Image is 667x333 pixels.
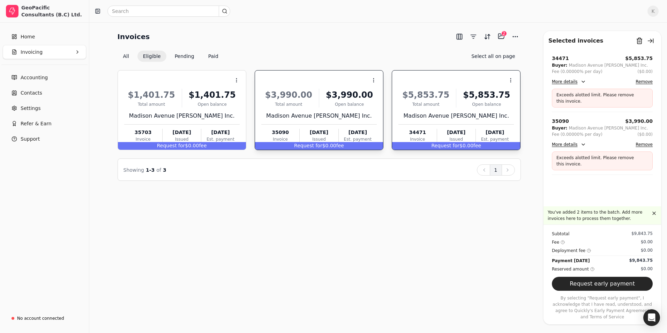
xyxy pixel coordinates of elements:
[118,51,224,62] div: Invoice filter options
[501,31,507,36] div: 2
[552,295,653,320] p: By selecting "Request early payment", I acknowledge that I have read, understood, and agree to Qu...
[398,112,514,120] div: Madison Avenue [PERSON_NAME] Inc.
[146,167,155,173] span: 1 - 3
[625,118,653,125] button: $3,990.00
[107,6,230,17] input: Search
[3,117,86,131] button: Refer & Earn
[124,89,179,101] div: $1,401.75
[490,164,502,176] button: 1
[473,143,481,148] span: fee
[201,129,239,136] div: [DATE]
[294,143,322,148] span: Request for
[118,142,246,150] div: $0.00
[123,167,144,173] span: Showing
[203,51,224,62] button: Paid
[169,51,200,62] button: Pending
[201,136,239,142] div: Est. payment
[398,136,436,142] div: Invoice
[339,129,377,136] div: [DATE]
[261,136,299,142] div: Invoice
[124,136,162,142] div: Invoice
[3,312,86,325] a: No account connected
[552,77,586,86] button: More details
[643,309,660,326] div: Open Intercom Messenger
[3,86,86,100] a: Contacts
[3,132,86,146] button: Support
[647,6,659,17] button: K
[552,277,653,291] button: Request early payment
[300,129,338,136] div: [DATE]
[261,89,316,101] div: $3,990.00
[437,129,475,136] div: [DATE]
[322,89,377,101] div: $3,990.00
[482,31,493,42] button: Sort
[552,247,591,254] div: Deployment fee
[552,55,569,62] div: 34471
[3,71,86,84] a: Accounting
[629,257,653,264] div: $9,843.75
[322,101,377,108] div: Open balance
[459,89,514,101] div: $5,853.75
[552,257,590,264] div: Payment [DATE]
[548,37,603,45] div: Selected invoices
[124,129,162,136] div: 35703
[556,155,638,167] p: Exceeds alotted limit. Please remove this invoice.
[156,167,161,173] span: of
[21,49,43,56] span: Invoicing
[21,120,52,127] span: Refer & Earn
[339,136,377,142] div: Est. payment
[398,129,436,136] div: 34471
[569,62,648,68] div: Madison Avenue [PERSON_NAME] Inc.
[552,131,602,138] div: Fee (0.00000% per day)
[476,136,514,142] div: Est. payment
[431,143,459,148] span: Request for
[641,239,653,245] div: $0.00
[199,143,207,148] span: fee
[552,118,569,125] div: 35090
[476,129,514,136] div: [DATE]
[163,129,201,136] div: [DATE]
[548,209,650,222] p: You've added 2 items to the batch. Add more invoices here to process them together.
[637,68,653,75] button: ($0.00)
[552,266,594,273] div: Reserved amount
[118,31,150,42] h2: Invoices
[261,112,377,120] div: Madison Avenue [PERSON_NAME] Inc.
[641,247,653,253] div: $0.00
[510,31,521,42] button: More
[255,142,383,150] div: $0.00
[398,89,453,101] div: $5,853.75
[21,74,48,81] span: Accounting
[261,101,316,108] div: Total amount
[466,51,520,62] button: Select all on page
[637,131,653,138] button: ($0.00)
[336,143,344,148] span: fee
[556,92,638,104] p: Exceeds alotted limit. Please remove this invoice.
[185,101,240,108] div: Open balance
[398,101,453,108] div: Total amount
[300,136,338,142] div: Issued
[21,33,35,40] span: Home
[118,51,135,62] button: All
[625,55,653,62] button: $5,853.75
[552,125,567,131] div: Buyer:
[641,266,653,272] div: $0.00
[437,136,475,142] div: Issued
[21,135,40,143] span: Support
[392,142,520,150] div: $0.00
[496,31,507,42] button: Batch (2)
[3,101,86,115] a: Settings
[17,315,64,321] div: No account connected
[552,68,602,75] div: Fee (0.00000% per day)
[552,239,565,246] div: Fee
[21,4,83,18] div: GeoPacific Consultants (B.C) Ltd.
[569,125,648,131] div: Madison Avenue [PERSON_NAME] Inc.
[552,62,567,68] div: Buyer:
[636,77,653,86] button: Remove
[552,140,586,149] button: More details
[3,30,86,44] a: Home
[552,230,569,237] div: Subtotal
